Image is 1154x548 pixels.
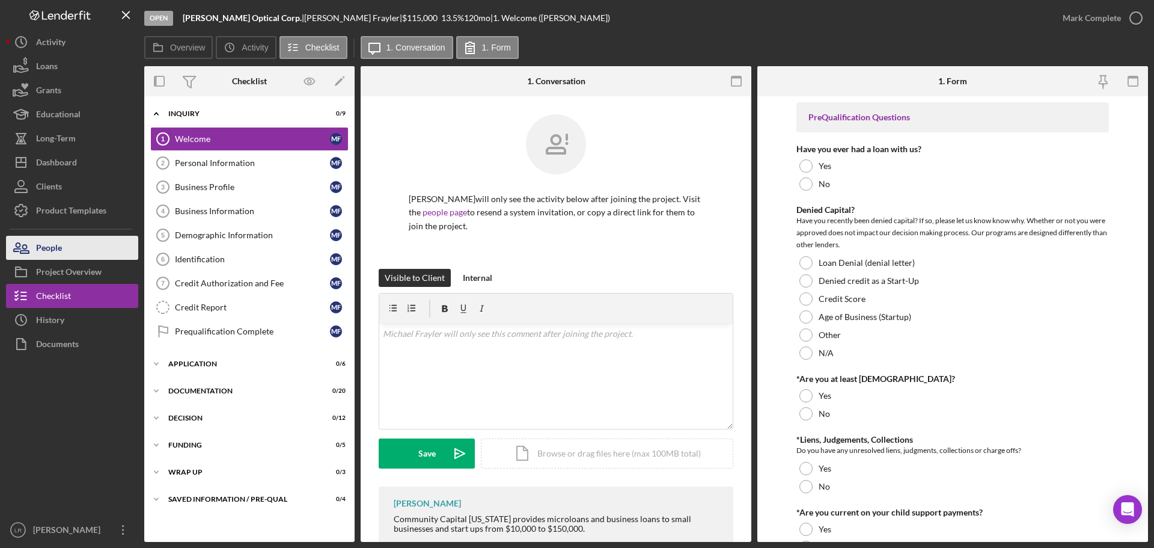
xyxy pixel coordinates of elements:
div: | [183,13,304,23]
button: Project Overview [6,260,138,284]
label: No [819,179,830,189]
div: Welcome [175,134,330,144]
label: N/A [819,348,834,358]
div: 13.5 % [441,13,464,23]
label: Overview [170,43,205,52]
div: Clients [36,174,62,202]
div: Identification [175,254,330,264]
text: LR [14,527,22,534]
button: Documents [6,332,138,356]
b: [PERSON_NAME] Optical Corp. [183,13,302,23]
div: Loans [36,54,58,81]
button: Product Templates [6,199,138,223]
a: Credit ReportMF [150,295,349,319]
a: 2Personal InformationMF [150,151,349,175]
div: 0 / 3 [324,469,346,476]
div: Project Overview [36,260,102,287]
div: PreQualification Questions [808,112,1097,122]
label: Yes [819,464,831,473]
button: Save [379,439,475,469]
div: *Liens, Judgements, Collections [796,435,1109,445]
div: M F [330,133,342,145]
div: Personal Information [175,158,330,168]
div: [PERSON_NAME] [394,499,461,508]
label: Checklist [305,43,340,52]
button: LR[PERSON_NAME] [6,518,138,542]
div: Long-Term [36,126,76,153]
div: Educational [36,102,81,129]
div: Wrap up [168,469,316,476]
button: People [6,236,138,260]
tspan: 3 [161,183,165,191]
div: Documentation [168,387,316,395]
label: No [819,482,830,491]
div: Mark Complete [1063,6,1121,30]
button: Loans [6,54,138,78]
button: Checklist [6,284,138,308]
button: Internal [457,269,498,287]
div: Credit Authorization and Fee [175,279,330,288]
a: Dashboard [6,150,138,174]
div: *Are you current on your child support payments? [796,508,1109,517]
button: Grants [6,78,138,102]
div: Prequalification Complete [175,327,330,336]
label: Denied credit as a Start-Up [819,276,919,286]
label: 1. Form [482,43,511,52]
div: Inquiry [168,110,316,117]
div: 0 / 6 [324,360,346,368]
a: 3Business ProfileMF [150,175,349,199]
div: 0 / 9 [324,110,346,117]
button: Activity [6,30,138,54]
button: Mark Complete [1051,6,1148,30]
tspan: 1 [161,135,165,143]
div: Grants [36,78,61,105]
div: Documents [36,332,79,359]
div: [PERSON_NAME] Frayler | [304,13,402,23]
div: Activity [36,30,66,57]
span: $115,000 [402,13,438,23]
tspan: 6 [161,256,165,263]
div: M F [330,157,342,169]
a: people page [423,207,467,217]
div: M F [330,277,342,289]
div: History [36,308,64,335]
tspan: 2 [161,159,165,167]
div: 120 mo [464,13,490,23]
div: 0 / 20 [324,387,346,395]
div: Business Information [175,206,330,216]
div: Open [144,11,173,26]
a: 7Credit Authorization and FeeMF [150,271,349,295]
a: Clients [6,174,138,199]
div: M F [330,205,342,217]
div: Open Intercom Messenger [1113,495,1142,524]
a: Long-Term [6,126,138,150]
div: Saved Information / Pre-Qual [168,496,316,503]
div: [PERSON_NAME] [30,518,108,545]
a: 6IdentificationMF [150,247,349,271]
div: Internal [463,269,492,287]
div: Credit Report [175,303,330,312]
a: 4Business InformationMF [150,199,349,223]
div: Application [168,360,316,368]
div: Do you have any unresolved liens, judgments, collections or charge offs? [796,445,1109,457]
div: Checklist [232,76,267,86]
div: Dashboard [36,150,77,177]
a: 5Demographic InformationMF [150,223,349,247]
div: Denied Capital? [796,205,1109,215]
label: Credit Score [819,294,865,304]
button: Educational [6,102,138,126]
div: 1. Conversation [527,76,585,86]
label: Yes [819,525,831,534]
button: Visible to Client [379,269,451,287]
div: M F [330,325,342,337]
tspan: 7 [161,280,165,287]
div: Save [418,439,436,469]
div: *Are you at least [DEMOGRAPHIC_DATA]? [796,374,1109,384]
